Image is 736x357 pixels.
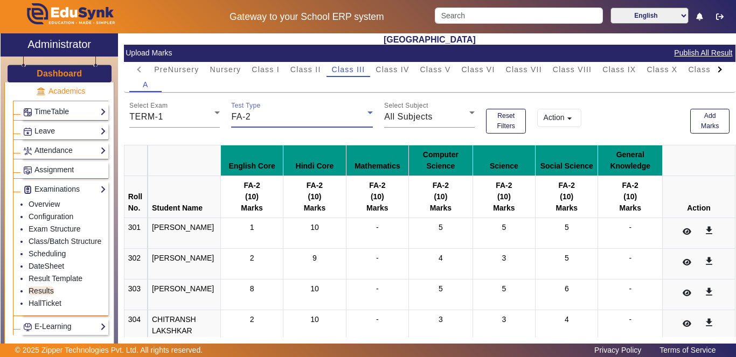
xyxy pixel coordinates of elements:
[486,109,526,134] button: Reset Filters
[29,299,61,307] a: HallTicket
[565,315,569,324] span: 4
[154,66,199,73] span: PreNursery
[29,212,73,221] a: Configuration
[602,202,658,214] div: Marks
[439,315,443,324] span: 3
[629,284,631,293] span: -
[124,279,148,310] td: 303
[29,274,82,283] a: Result Template
[704,317,714,328] mat-icon: get_app
[190,11,424,23] h5: Gateway to your School ERP system
[502,254,506,262] span: 3
[24,166,32,174] img: Assignments.png
[673,46,733,60] button: Publish All Result
[34,165,74,174] span: Assignment
[502,223,506,232] span: 5
[148,310,220,340] td: CHITRANSH LAKSHKAR
[29,200,60,208] a: Overview
[287,202,342,214] div: Marks
[283,176,346,218] th: FA-2
[332,66,365,73] span: Class III
[250,223,254,232] span: 1
[29,262,64,270] a: DateSheet
[647,66,677,73] span: Class X
[565,254,569,262] span: 5
[564,113,575,124] mat-icon: arrow_drop_down
[225,191,279,202] div: (10)
[704,286,714,297] mat-icon: get_app
[420,66,450,73] span: Class V
[250,254,254,262] span: 2
[29,225,80,233] a: Exam Structure
[37,68,82,79] h3: Dashboard
[502,284,506,293] span: 5
[148,176,220,218] th: Student Name
[506,66,542,73] span: Class VII
[143,81,149,88] span: A
[124,45,735,62] mat-card-header: Upload Marks
[313,254,317,262] span: 9
[629,223,631,232] span: -
[15,345,203,356] p: © 2025 Zipper Technologies Pvt. Ltd. All rights reserved.
[250,315,254,324] span: 2
[409,145,473,176] th: Computer Science
[376,223,379,232] span: -
[129,102,168,109] mat-label: Select Exam
[461,66,495,73] span: Class VI
[225,202,279,214] div: Marks
[536,176,598,218] th: FA-2
[346,145,408,176] th: Mathematics
[376,284,379,293] span: -
[350,202,405,214] div: Marks
[704,225,714,236] mat-icon: get_app
[384,112,433,121] span: All Subjects
[435,8,602,24] input: Search
[250,284,254,293] span: 8
[124,310,148,340] td: 304
[688,66,721,73] span: Class XI
[477,191,531,202] div: (10)
[439,223,443,232] span: 5
[602,66,636,73] span: Class IX
[473,176,535,218] th: FA-2
[565,223,569,232] span: 5
[23,164,106,176] a: Assignment
[220,145,283,176] th: English Core
[124,218,148,248] td: 301
[231,112,251,121] span: FA-2
[409,176,473,218] th: FA-2
[148,248,220,279] td: [PERSON_NAME]
[502,315,506,324] span: 3
[310,284,319,293] span: 10
[565,284,569,293] span: 6
[252,66,280,73] span: Class I
[290,66,321,73] span: Class II
[287,191,342,202] div: (10)
[310,223,319,232] span: 10
[376,254,379,262] span: -
[662,176,735,218] th: Action
[36,87,46,96] img: academic.png
[536,145,598,176] th: Social Science
[210,66,241,73] span: Nursery
[376,315,379,324] span: -
[704,256,714,267] mat-icon: get_app
[589,343,647,357] a: Privacy Policy
[124,176,148,218] th: Roll No.
[124,248,148,279] td: 302
[129,112,163,121] span: TERM-1
[413,191,469,202] div: (10)
[539,191,594,202] div: (10)
[539,202,594,214] div: Marks
[598,176,662,218] th: FA-2
[13,86,108,97] p: Academics
[602,191,658,202] div: (10)
[473,145,535,176] th: Science
[654,343,721,357] a: Terms of Service
[376,66,409,73] span: Class IV
[384,102,428,109] mat-label: Select Subject
[629,254,631,262] span: -
[36,68,82,79] a: Dashboard
[148,279,220,310] td: [PERSON_NAME]
[537,109,581,127] button: Action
